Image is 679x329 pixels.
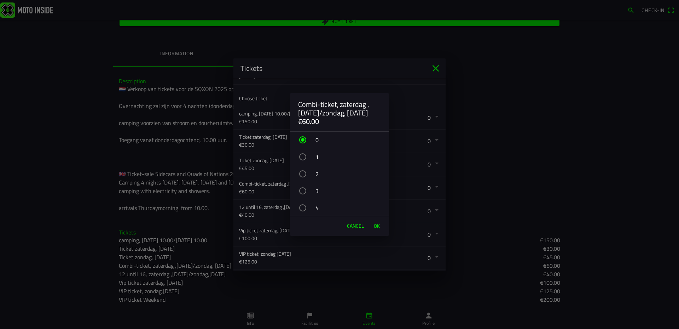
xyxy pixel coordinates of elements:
button: Cancel [343,219,367,233]
div: 1 [297,148,389,166]
div: 3 [297,182,389,200]
div: 0 [297,131,389,149]
span: OK [374,222,380,229]
button: OK [370,219,383,233]
div: 2 [297,165,389,183]
h2: Combi-ticket, zaterdag ,[DATE]/zondag, [DATE]€60.00 [298,100,381,126]
div: 4 [297,199,389,217]
span: Cancel [347,222,364,229]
